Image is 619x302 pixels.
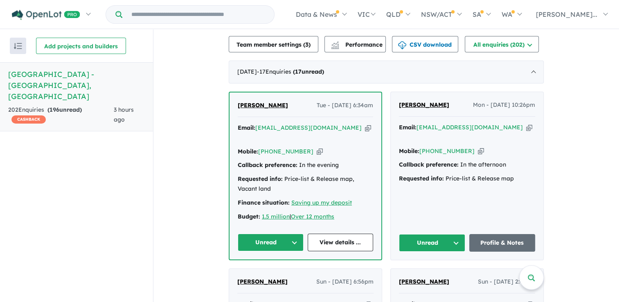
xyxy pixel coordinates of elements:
span: [PERSON_NAME] [238,101,288,109]
button: Copy [526,123,532,132]
span: 3 hours ago [114,106,134,123]
a: View details ... [308,234,374,251]
strong: Mobile: [399,147,419,155]
button: Add projects and builders [36,38,126,54]
a: [EMAIL_ADDRESS][DOMAIN_NAME] [416,124,523,131]
a: [PHONE_NUMBER] [258,148,313,155]
strong: Finance situation: [238,199,290,206]
button: Performance [324,36,386,52]
span: Performance [332,41,383,48]
a: Saving up my deposit [291,199,352,206]
strong: ( unread) [293,68,324,75]
span: CASHBACK [11,115,46,124]
span: Sun - [DATE] 2:43pm [478,277,535,287]
span: [PERSON_NAME] [399,278,449,285]
img: sort.svg [14,43,22,49]
a: [PERSON_NAME] [399,277,449,287]
div: Price-list & Release map, Vacant land [238,174,373,194]
div: In the afternoon [399,160,535,170]
img: Openlot PRO Logo White [12,10,80,20]
button: Team member settings (3) [229,36,318,52]
span: Sun - [DATE] 6:56pm [316,277,374,287]
strong: Budget: [238,213,260,220]
strong: Callback preference: [399,161,459,168]
strong: Email: [238,124,255,131]
span: - 17 Enquir ies [257,68,324,75]
div: [DATE] [229,61,544,83]
div: In the evening [238,160,373,170]
a: [PERSON_NAME] [399,100,449,110]
span: Mon - [DATE] 10:26pm [473,100,535,110]
h5: [GEOGRAPHIC_DATA] - [GEOGRAPHIC_DATA] , [GEOGRAPHIC_DATA] [8,69,145,102]
a: [PHONE_NUMBER] [419,147,475,155]
div: Price-list & Release map [399,174,535,184]
span: 196 [50,106,59,113]
img: bar-chart.svg [331,44,339,49]
span: 17 [295,68,302,75]
strong: Email: [399,124,416,131]
strong: Callback preference: [238,161,297,169]
button: All enquiries (202) [465,36,539,52]
input: Try estate name, suburb, builder or developer [124,6,272,23]
button: Unread [399,234,465,252]
button: Copy [317,147,323,156]
a: Profile & Notes [469,234,536,252]
button: CSV download [392,36,458,52]
span: 3 [305,41,308,48]
button: Unread [238,234,304,251]
button: Copy [478,147,484,156]
strong: Mobile: [238,148,258,155]
button: Copy [365,124,371,132]
strong: Requested info: [238,175,283,183]
a: Over 12 months [291,213,334,220]
a: [PERSON_NAME] [238,101,288,110]
span: Tue - [DATE] 6:34am [317,101,373,110]
span: [PERSON_NAME] [237,278,288,285]
strong: ( unread) [47,106,82,113]
span: [PERSON_NAME]... [536,10,597,18]
img: line-chart.svg [331,41,339,46]
img: download icon [398,41,406,50]
a: 1.5 million [262,213,290,220]
a: [EMAIL_ADDRESS][DOMAIN_NAME] [255,124,362,131]
div: | [238,212,373,222]
span: [PERSON_NAME] [399,101,449,108]
div: 202 Enquir ies [8,105,114,125]
strong: Requested info: [399,175,444,182]
a: [PERSON_NAME] [237,277,288,287]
